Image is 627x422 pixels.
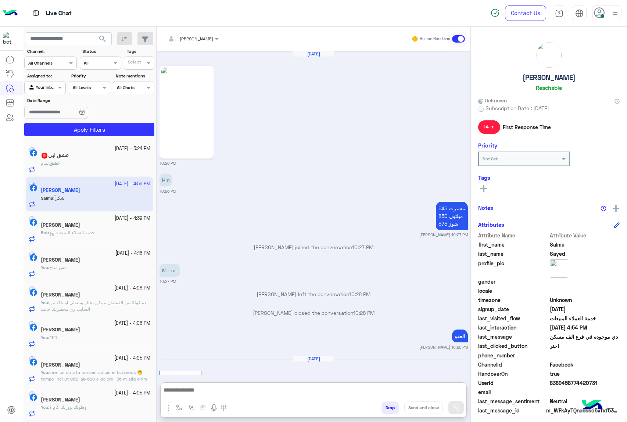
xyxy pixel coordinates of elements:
[41,265,48,270] span: You
[478,241,548,248] span: first_name
[114,285,150,292] small: [DATE] - 4:06 PM
[353,310,375,316] span: 10:28 PM
[160,309,468,317] p: [PERSON_NAME] closed the conversation
[30,219,37,226] img: Facebook
[116,73,154,79] label: Note mentions
[478,174,620,181] h6: Tags
[161,68,212,157] img: 487804213_1034852968519157_7322092022775354540_n.jpg
[478,407,545,414] span: last_message_id
[41,404,48,410] span: You
[610,9,620,18] img: profile
[200,405,206,411] img: create order
[478,221,504,228] h6: Attributes
[550,361,620,368] span: 0
[550,305,620,313] span: 2024-10-12T19:38:07.5Z
[420,36,451,42] small: Human Handover
[452,330,468,342] p: 2/4/2025, 10:28 PM
[41,160,49,166] span: تمام
[27,73,65,79] label: Assigned to:
[491,8,499,17] img: spinner
[575,9,584,18] img: tab
[173,401,185,414] button: select flow
[114,355,150,362] small: [DATE] - 4:05 PM
[552,6,566,21] a: tab
[50,160,60,166] span: عشق
[41,300,48,305] span: You
[71,73,109,79] label: Priority
[114,320,150,327] small: [DATE] - 4:06 PM
[41,300,49,305] b: :
[176,405,182,411] img: select flow
[505,6,546,21] a: Contact Us
[41,370,49,375] b: :
[550,296,620,304] span: Unknown
[115,215,150,222] small: [DATE] - 4:39 PM
[478,333,548,341] span: last_message
[550,333,620,341] span: دي موجوده في فرع الف مسكن
[478,97,507,104] span: Unknown
[29,286,35,293] img: picture
[478,120,500,134] span: 14 m
[478,324,548,331] span: last_interaction
[546,407,620,414] span: m_WFkAyTQna655d5vfxf53KGLIBcKgPeFdEDbOC9i8Ye8HzxHqz4yJwPbVKdemXDWwe1QCyaV13PrhUxZALhyqCA
[115,145,150,152] small: [DATE] - 5:24 PM
[49,335,57,340] span: 450
[49,404,87,410] span: وطولك ووزنك كام ؟
[550,314,620,322] span: خدمة العملاء المبيعات
[550,278,620,285] span: null
[41,300,146,312] span: ده كولكشن القمصان ممكن تختار وتبعتلي او تاكد من السايت زي محضرتك حابب
[30,324,37,331] img: Facebook
[381,401,399,414] button: Drop
[30,254,37,261] img: Facebook
[537,43,562,68] img: picture
[503,123,551,131] span: First Response Time
[42,153,47,159] span: 5
[41,222,80,228] h5: سمير المهدى
[127,59,141,67] div: Select
[41,257,80,263] h5: Mohamed Salem
[478,361,548,368] span: ChannelId
[82,48,120,55] label: Status
[550,370,620,378] span: true
[41,370,48,375] span: You
[27,97,110,104] label: Date Range
[49,160,60,166] b: :
[29,356,35,363] img: picture
[478,352,548,359] span: phone_number
[478,278,548,285] span: gender
[550,388,620,396] span: null
[478,305,548,313] span: signup_date
[162,374,198,381] span: خدمة ما بعد البيع
[550,232,620,239] span: Attribute Value
[404,401,443,414] button: Send and close
[550,397,620,405] span: 0
[49,265,67,270] span: مش متاح
[164,404,173,412] img: send attachment
[24,123,154,136] button: Apply Filters
[293,356,334,361] h6: [DATE]
[452,404,460,411] img: send message
[27,48,76,55] label: Channel:
[160,279,176,284] small: 10:27 PM
[41,370,147,408] span: اهلا بيك في ايجل يافندم تصفيات نهايه الموسم 🤭 تيشرت يبدأ من ٢٥٠ الي ٤٠٠ ج جبردين ٥٧٥ ج بولو يبدأ ...
[536,84,562,91] h6: Reachable
[115,250,150,257] small: [DATE] - 4:16 PM
[160,243,468,251] p: [PERSON_NAME] joined the conversation
[293,51,334,57] h6: [DATE]
[478,232,548,239] span: Attribute Name
[221,405,227,411] img: make a call
[550,342,620,350] span: اختر
[41,397,80,403] h5: Ahmed Ali
[41,152,69,159] h5: عشق ابي
[550,324,620,331] span: 2025-10-11T13:54:39.2734818Z
[160,290,468,298] p: [PERSON_NAME] left the conversation
[483,156,498,161] b: Not Set
[550,250,620,258] span: Sayed
[613,205,619,212] img: add
[98,34,107,43] span: search
[601,205,606,211] img: notes
[478,296,548,304] span: timezone
[30,359,37,366] img: Facebook
[486,104,549,112] span: Subscription Date : [DATE]
[550,287,620,295] span: null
